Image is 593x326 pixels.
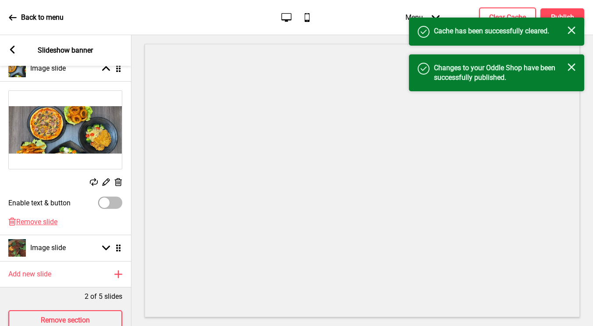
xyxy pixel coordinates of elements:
h4: Image slide [30,64,66,73]
label: Enable text & button [8,199,71,207]
h4: Clear Cache [489,13,526,22]
h4: Publish [551,13,574,22]
img: Image [9,91,122,169]
p: 2 of 5 slides [85,292,122,301]
button: Publish [540,8,584,27]
h4: Add new slide [8,269,51,279]
h4: Image slide [30,243,66,253]
p: Slideshow banner [38,46,93,55]
div: Menu [397,4,448,30]
h4: Cache has been successfully cleared. [434,26,568,36]
h4: Remove section [41,315,90,325]
a: Back to menu [9,6,64,29]
p: Back to menu [21,13,64,22]
span: Remove slide [16,218,57,226]
button: Clear Cache [479,7,536,28]
h4: Changes to your Oddle Shop have been successfully published. [434,63,568,82]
